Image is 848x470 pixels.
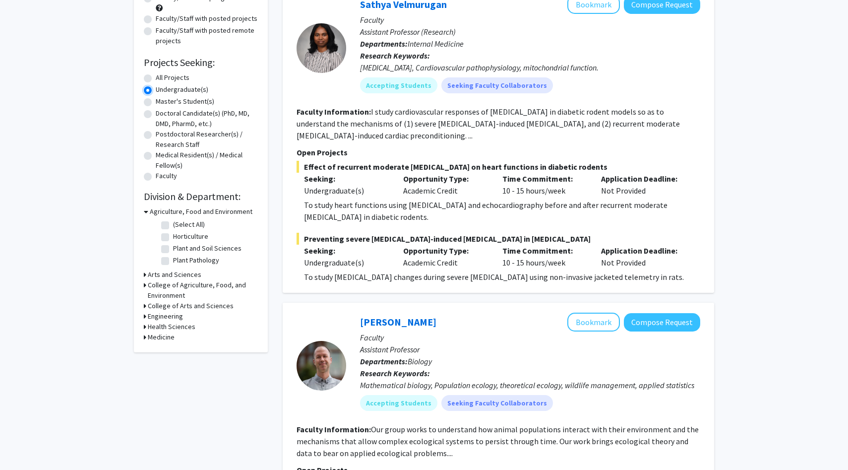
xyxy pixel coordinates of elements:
[567,313,620,332] button: Add Jake Ferguson to Bookmarks
[156,72,189,83] label: All Projects
[148,301,234,311] h3: College of Arts and Sciences
[360,77,437,93] mat-chip: Accepting Students
[360,332,700,343] p: Faculty
[304,173,388,185] p: Seeking:
[360,62,700,73] div: [MEDICAL_DATA], Cardiovascular pathophysiology, mitochondrial function.
[297,146,700,158] p: Open Projects
[148,280,258,301] h3: College of Agriculture, Food, and Environment
[441,77,553,93] mat-chip: Seeking Faculty Collaborators
[601,173,685,185] p: Application Deadline:
[360,379,700,391] div: Mathematical biology, Population ecology, theoretical ecology, wildlife management, applied stati...
[360,316,436,328] a: [PERSON_NAME]
[502,173,587,185] p: Time Commitment:
[148,269,201,280] h3: Arts and Sciences
[156,25,258,46] label: Faculty/Staff with posted remote projects
[148,311,183,322] h3: Engineering
[601,245,685,257] p: Application Deadline:
[156,96,214,107] label: Master's Student(s)
[403,245,487,257] p: Opportunity Type:
[495,245,594,269] div: 10 - 15 hours/week
[624,313,700,332] button: Compose Request to Jake Ferguson
[148,332,175,342] h3: Medicine
[360,356,408,366] b: Departments:
[156,13,257,24] label: Faculty/Staff with posted projects
[156,84,208,95] label: Undergraduate(s)
[403,173,487,185] p: Opportunity Type:
[297,161,700,173] span: Effect of recurrent moderate [MEDICAL_DATA] on heart functions in diabetic rodents
[304,199,700,223] p: To study heart functions using [MEDICAL_DATA] and echocardiography before and after recurrent mod...
[156,171,177,181] label: Faculty
[297,424,371,434] b: Faculty Information:
[173,255,219,266] label: Plant Pathology
[150,206,252,217] h3: Agriculture, Food and Environment
[360,51,430,61] b: Research Keywords:
[304,257,388,269] div: Undergraduate(s)
[408,356,432,366] span: Biology
[304,271,700,283] p: To study [MEDICAL_DATA] changes during severe [MEDICAL_DATA] using non-invasive jacketed telemetr...
[360,39,408,49] b: Departments:
[502,245,587,257] p: Time Commitment:
[360,14,700,26] p: Faculty
[360,368,430,378] b: Research Keywords:
[297,233,700,245] span: Preventing severe [MEDICAL_DATA]-induced [MEDICAL_DATA] in [MEDICAL_DATA]
[360,343,700,355] p: Assistant Professor
[441,395,553,411] mat-chip: Seeking Faculty Collaborators
[396,245,495,269] div: Academic Credit
[304,245,388,257] p: Seeking:
[297,107,680,140] fg-read-more: I study cardiovascular responses of [MEDICAL_DATA] in diabetic rodent models so as to understand ...
[297,107,371,117] b: Faculty Information:
[594,245,693,269] div: Not Provided
[360,26,700,38] p: Assistant Professor (Research)
[7,425,42,463] iframe: Chat
[360,395,437,411] mat-chip: Accepting Students
[173,231,208,242] label: Horticulture
[173,243,242,254] label: Plant and Soil Sciences
[156,129,258,150] label: Postdoctoral Researcher(s) / Research Staff
[304,185,388,197] div: Undergraduate(s)
[173,219,205,230] label: (Select All)
[144,57,258,68] h2: Projects Seeking:
[156,108,258,129] label: Doctoral Candidate(s) (PhD, MD, DMD, PharmD, etc.)
[594,173,693,197] div: Not Provided
[495,173,594,197] div: 10 - 15 hours/week
[144,191,258,202] h2: Division & Department:
[297,424,699,458] fg-read-more: Our group works to understand how animal populations interact with their environment and the mech...
[396,173,495,197] div: Academic Credit
[156,150,258,171] label: Medical Resident(s) / Medical Fellow(s)
[408,39,464,49] span: Internal Medicine
[148,322,195,332] h3: Health Sciences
